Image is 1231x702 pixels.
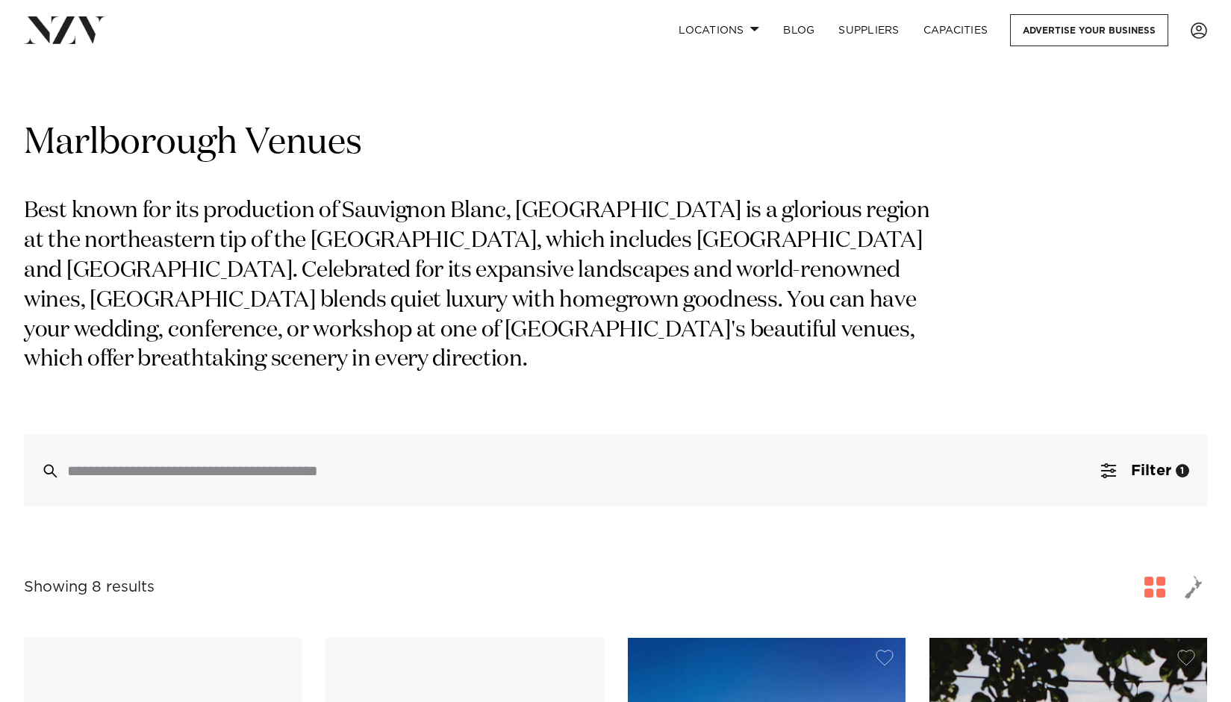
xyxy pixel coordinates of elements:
[1131,463,1171,478] span: Filter
[24,576,155,599] div: Showing 8 results
[24,16,105,43] img: nzv-logo.png
[24,197,947,375] p: Best known for its production of Sauvignon Blanc, [GEOGRAPHIC_DATA] is a glorious region at the n...
[667,14,771,46] a: Locations
[771,14,826,46] a: BLOG
[826,14,911,46] a: SUPPLIERS
[911,14,1000,46] a: Capacities
[1010,14,1168,46] a: Advertise your business
[24,120,1207,167] h1: Marlborough Venues
[1176,464,1189,477] div: 1
[1083,435,1207,507] button: Filter1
